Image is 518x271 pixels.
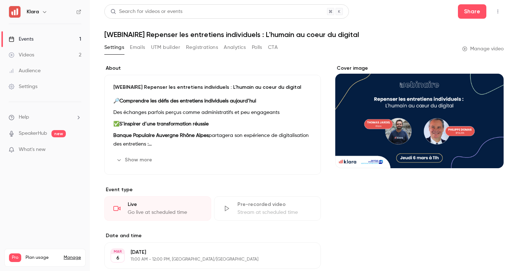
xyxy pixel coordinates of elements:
[128,201,202,208] div: Live
[19,146,46,153] span: What's new
[104,196,211,221] div: LiveGo live at scheduled time
[113,120,312,128] p: ✅
[104,232,321,239] label: Date and time
[113,97,312,105] p: 🔎
[113,108,312,117] p: Des échanges parfois perçus comme administratifs et peu engageants
[104,42,124,53] button: Settings
[113,84,312,91] p: [WEBINAIRE] Repenser les entretiens individuels : L'humain au coeur du digital
[214,196,321,221] div: Pre-recorded videoStream at scheduled time
[268,42,278,53] button: CTA
[19,130,47,137] a: SpeakerHub
[104,186,321,193] p: Event type
[151,42,180,53] button: UTM builder
[119,98,256,104] strong: Comprendre les défis des entretiens individuels aujourd’hui
[9,114,81,121] li: help-dropdown-opener
[9,253,21,262] span: Pro
[9,83,37,90] div: Settings
[26,255,59,261] span: Plan usage
[27,8,39,15] h6: Klara
[116,254,119,262] p: 6
[186,42,218,53] button: Registrations
[73,147,81,153] iframe: Noticeable Trigger
[111,249,124,254] div: MAR
[9,67,41,74] div: Audience
[64,255,81,261] a: Manage
[113,133,209,138] strong: Banque Populaire Auvergne Rhône Alpes
[9,6,21,18] img: Klara
[9,36,33,43] div: Events
[335,65,504,168] section: Cover image
[131,249,283,256] p: [DATE]
[462,45,504,52] a: Manage video
[131,257,283,262] p: 11:00 AM - 12:00 PM, [GEOGRAPHIC_DATA]/[GEOGRAPHIC_DATA]
[104,65,321,72] label: About
[51,130,66,137] span: new
[335,65,504,72] label: Cover image
[113,154,156,166] button: Show more
[128,209,202,216] div: Go live at scheduled time
[113,131,312,148] p: partagera son expérience de digitalisation des entretiens :
[237,201,312,208] div: Pre-recorded video
[224,42,246,53] button: Analytics
[104,30,504,39] h1: [WEBINAIRE] Repenser les entretiens individuels : L'humain au coeur du digital
[110,8,182,15] div: Search for videos or events
[119,121,209,127] strong: S’inspirer d’une transformation réussie
[9,51,34,59] div: Videos
[237,209,312,216] div: Stream at scheduled time
[458,4,486,19] button: Share
[130,42,145,53] button: Emails
[252,42,262,53] button: Polls
[19,114,29,121] span: Help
